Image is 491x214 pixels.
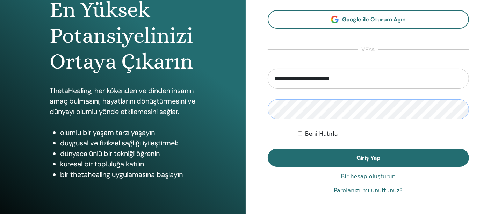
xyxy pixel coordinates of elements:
button: Giriş Yap [268,149,469,167]
a: Bir hesap oluşturun [341,172,396,181]
font: Google ile Oturum Açın [342,16,406,23]
font: Giriş Yap [356,154,380,162]
font: veya [361,46,375,53]
a: Google ile Oturum Açın [268,10,469,29]
div: Beni süresiz olarak veya manuel olarak çıkış yapana kadar kimlik doğrulamalı tut [298,130,469,138]
font: olumlu bir yaşam tarzı yaşayın [60,128,155,137]
font: küresel bir topluluğa katılın [60,159,144,169]
a: Parolanızı mı unuttunuz? [334,186,403,195]
font: duygusal ve fiziksel sağlığı iyileştirmek [60,138,178,148]
font: ThetaHealing, her kökenden ve dinden insanın amaç bulmasını, hayatlarını dönüştürmesini ve dünyay... [50,86,195,116]
font: Bir hesap oluşturun [341,173,396,180]
font: dünyaca ünlü bir tekniği öğrenin [60,149,160,158]
font: Beni Hatırla [305,130,338,137]
font: bir thetahealing uygulamasına başlayın [60,170,183,179]
font: Parolanızı mı unuttunuz? [334,187,403,194]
